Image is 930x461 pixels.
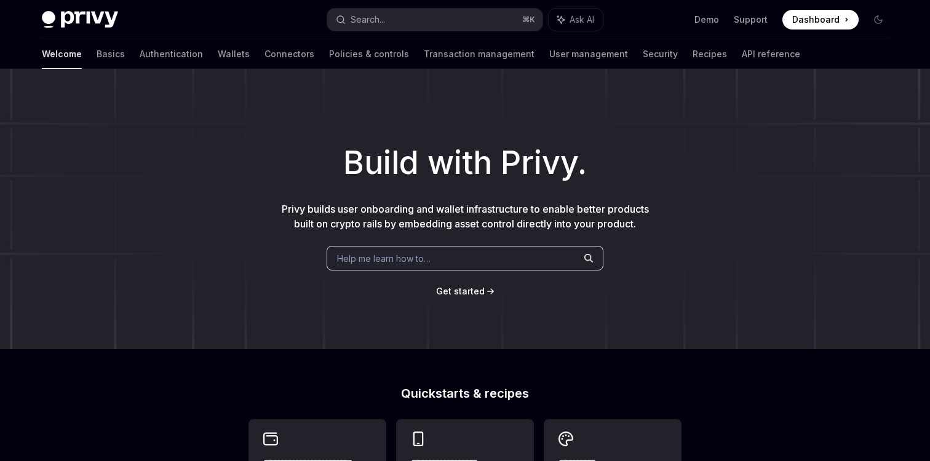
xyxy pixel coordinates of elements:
a: Policies & controls [329,39,409,69]
button: Search...⌘K [327,9,542,31]
span: Ask AI [570,14,594,26]
div: Search... [351,12,385,27]
a: Get started [436,285,485,297]
a: Basics [97,39,125,69]
a: Wallets [218,39,250,69]
a: Dashboard [782,10,859,30]
a: Transaction management [424,39,535,69]
span: Dashboard [792,14,840,26]
span: Get started [436,286,485,296]
a: User management [549,39,628,69]
img: dark logo [42,11,118,28]
span: Privy builds user onboarding and wallet infrastructure to enable better products built on crypto ... [282,203,649,230]
a: Security [643,39,678,69]
a: API reference [742,39,800,69]
span: Help me learn how to… [337,252,431,265]
h2: Quickstarts & recipes [248,387,682,400]
button: Toggle dark mode [868,10,888,30]
h1: Build with Privy. [20,139,910,187]
a: Welcome [42,39,82,69]
a: Authentication [140,39,203,69]
a: Connectors [264,39,314,69]
a: Demo [694,14,719,26]
a: Support [734,14,768,26]
a: Recipes [693,39,727,69]
span: ⌘ K [522,15,535,25]
button: Ask AI [549,9,603,31]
